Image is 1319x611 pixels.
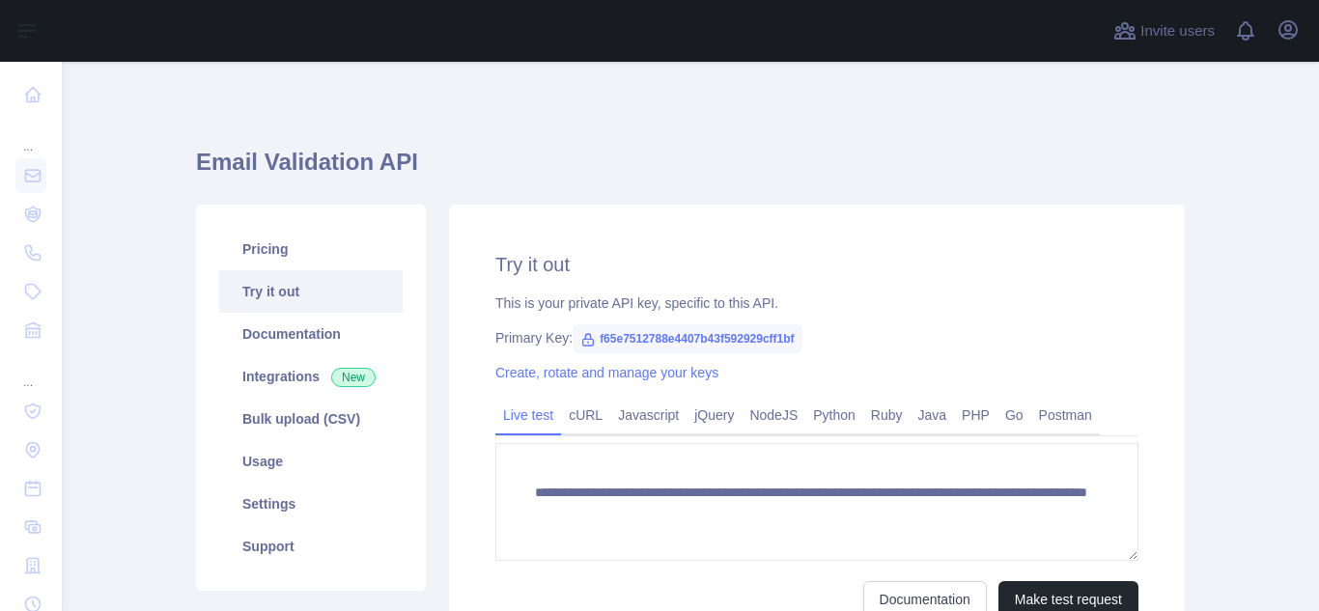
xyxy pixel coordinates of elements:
a: Javascript [610,400,687,430]
a: Go [997,400,1031,430]
a: cURL [561,400,610,430]
a: Ruby [863,400,911,430]
a: Settings [219,483,403,525]
a: Postman [1031,400,1100,430]
h2: Try it out [495,251,1138,278]
button: Invite users [1109,15,1219,46]
a: Try it out [219,270,403,313]
a: Python [805,400,863,430]
div: ... [15,116,46,154]
div: Primary Key: [495,328,1138,347]
div: ... [15,351,46,390]
a: Bulk upload (CSV) [219,398,403,440]
a: Create, rotate and manage your keys [495,365,718,380]
a: Live test [495,400,561,430]
div: This is your private API key, specific to this API. [495,293,1138,313]
a: Documentation [219,313,403,355]
a: NodeJS [742,400,805,430]
span: f65e7512788e4407b43f592929cff1bf [573,324,802,353]
span: New [331,368,376,387]
a: Integrations New [219,355,403,398]
a: Support [219,525,403,568]
a: PHP [954,400,997,430]
a: jQuery [687,400,742,430]
a: Usage [219,440,403,483]
a: Java [911,400,955,430]
a: Pricing [219,228,403,270]
h1: Email Validation API [196,147,1185,193]
span: Invite users [1140,20,1215,42]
